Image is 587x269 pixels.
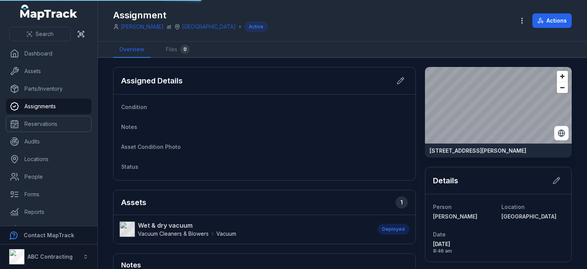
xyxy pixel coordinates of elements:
a: [GEOGRAPHIC_DATA] [182,23,236,31]
a: Forms [6,187,91,202]
strong: Wet & dry vacuum [138,221,236,230]
a: Locations [6,152,91,167]
div: Active [244,21,268,32]
h2: Details [433,175,458,186]
a: Files0 [160,42,196,58]
div: Deployed [378,224,409,235]
a: [GEOGRAPHIC_DATA] [501,213,564,220]
span: Person [433,204,452,210]
a: Wet & dry vacuumVacuum Cleaners & BlowersVacuum [120,221,370,238]
a: Reservations [6,116,91,132]
a: Assets [6,64,91,79]
a: Alerts [6,222,91,237]
a: [PERSON_NAME] [121,23,164,31]
div: 0 [180,45,190,54]
span: Vacuum [216,230,236,238]
a: MapTrack [20,5,78,20]
span: [DATE] [433,240,495,248]
strong: Contact MapTrack [24,232,74,238]
a: Parts/Inventory [6,81,91,96]
span: Search [36,30,54,38]
span: Location [501,204,525,210]
strong: [STREET_ADDRESS][PERSON_NAME] [430,147,526,155]
a: Reports [6,204,91,220]
a: People [6,169,91,184]
span: Notes [121,124,137,130]
span: Condition [121,104,147,110]
button: Actions [532,13,572,28]
canvas: Map [425,67,572,143]
button: Search [9,27,71,41]
button: Switch to Satellite View [554,126,569,140]
a: Audits [6,134,91,149]
h2: Assigned Details [121,75,183,86]
button: Zoom out [557,82,568,93]
span: Vacuum Cleaners & Blowers [138,230,209,238]
strong: ABC Contracting [28,253,73,260]
span: 8:46 am [433,248,495,254]
span: at [167,23,171,31]
h2: Assets [121,196,408,209]
button: Zoom in [557,71,568,82]
a: Dashboard [6,46,91,61]
a: Assignments [6,99,91,114]
a: Overview [113,42,151,58]
span: Status [121,163,138,170]
div: 1 [396,196,408,209]
time: 14/10/2025, 8.46.24 am [433,240,495,254]
a: [PERSON_NAME] [433,213,495,220]
span: Date [433,231,446,238]
span: [GEOGRAPHIC_DATA] [501,213,556,220]
h1: Assignment [113,9,268,21]
span: Asset Condition Photo [121,143,181,150]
